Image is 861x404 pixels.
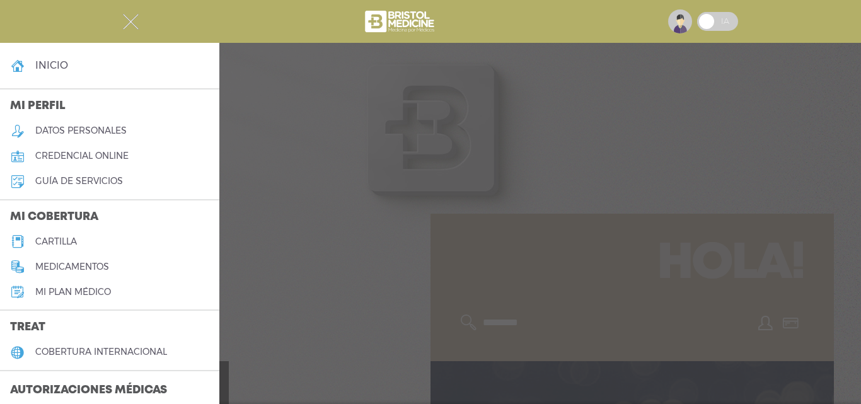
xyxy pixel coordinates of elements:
h4: inicio [35,59,68,71]
h5: credencial online [35,151,129,161]
h5: cobertura internacional [35,347,167,357]
h5: cartilla [35,236,77,247]
img: profile-placeholder.svg [668,9,692,33]
h5: datos personales [35,125,127,136]
h5: guía de servicios [35,176,123,187]
h5: Mi plan médico [35,287,111,297]
img: bristol-medicine-blanco.png [363,6,438,37]
img: Cober_menu-close-white.svg [123,14,139,30]
h5: medicamentos [35,262,109,272]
